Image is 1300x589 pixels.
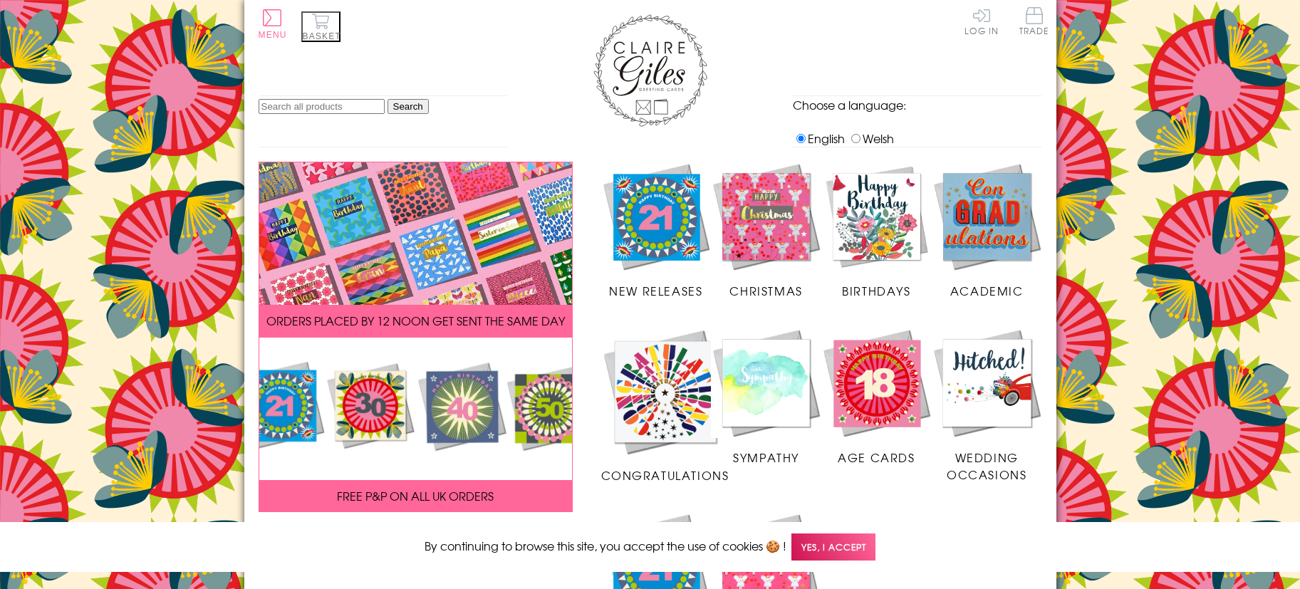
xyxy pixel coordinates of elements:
[729,282,802,299] span: Christmas
[947,449,1026,483] span: Wedding Occasions
[842,282,910,299] span: Birthdays
[821,162,932,300] a: Birthdays
[821,512,932,540] a: Birthdays
[821,328,932,466] a: Age Cards
[950,282,1024,299] span: Academic
[796,134,806,143] input: English
[259,30,287,40] span: Menu
[601,162,712,300] a: New Releases
[259,9,287,40] button: Menu
[932,162,1042,300] a: Academic
[301,11,340,42] button: Basket
[266,312,565,329] span: ORDERS PLACED BY 12 NOON GET SENT THE SAME DAY
[609,282,702,299] span: New Releases
[733,449,799,466] span: Sympathy
[711,328,821,466] a: Sympathy
[964,7,999,35] a: Log In
[793,96,1042,113] p: Choose a language:
[793,130,845,147] label: English
[259,99,385,114] input: Search all products
[932,328,1042,483] a: Wedding Occasions
[601,466,729,484] span: Congratulations
[337,487,494,504] span: FREE P&P ON ALL UK ORDERS
[791,533,875,561] span: Yes, I accept
[388,99,429,114] input: Search
[711,162,821,300] a: Christmas
[593,14,707,127] img: Claire Giles Greetings Cards
[1019,7,1049,35] span: Trade
[1019,7,1049,38] a: Trade
[851,134,860,143] input: Welsh
[848,130,894,147] label: Welsh
[601,328,729,484] a: Congratulations
[932,512,1042,540] a: Academic
[838,449,915,466] span: Age Cards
